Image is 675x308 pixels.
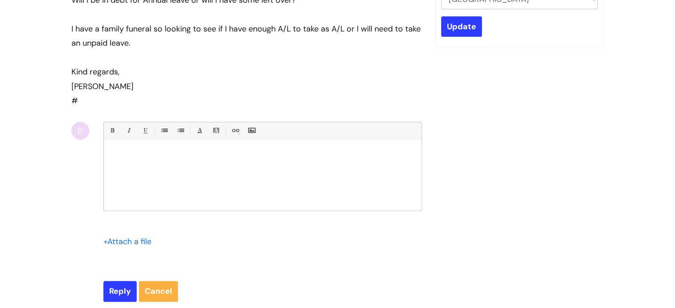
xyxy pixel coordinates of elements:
div: Attach a file [103,234,157,249]
a: 1. Ordered List (Ctrl-Shift-8) [175,125,186,136]
a: Cancel [139,281,178,301]
div: B [71,122,89,140]
span: + [103,236,107,247]
input: Update [441,16,482,37]
div: Kind regards, [71,65,422,79]
a: Italic (Ctrl-I) [123,125,134,136]
a: Underline(Ctrl-U) [139,125,150,136]
div: [PERSON_NAME] [71,79,422,94]
a: Font Color [194,125,205,136]
a: Bold (Ctrl-B) [107,125,118,136]
div: I have a family funeral so looking to see if I have enough A/L to take as A/L or I will need to t... [71,22,422,51]
a: Link [229,125,241,136]
a: Back Color [210,125,221,136]
a: Insert Image... [246,125,257,136]
a: • Unordered List (Ctrl-Shift-7) [158,125,170,136]
input: Reply [103,281,137,301]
